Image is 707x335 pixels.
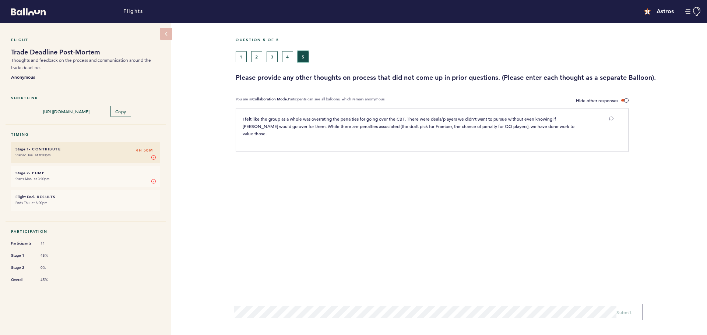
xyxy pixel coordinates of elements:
[15,147,29,152] small: Stage 1
[15,171,29,175] small: Stage 2
[15,147,156,152] h6: - Contribute
[6,7,46,15] a: Balloon
[236,51,247,62] button: 1
[11,73,160,81] b: Anonymous
[41,265,63,270] span: 0%
[15,195,156,199] h6: - Results
[267,51,278,62] button: 3
[41,241,63,246] span: 11
[136,147,153,154] span: 4H 50M
[11,132,160,137] h5: Timing
[110,106,131,117] button: Copy
[236,73,701,82] h3: Please provide any other thoughts on process that did not come up in prior questions. (Please ent...
[252,97,288,101] b: Collaboration Mode.
[41,277,63,282] span: 45%
[657,7,674,16] h4: Astros
[236,97,386,104] p: You are in Participants can see all balloons, which remain anonymous.
[11,229,160,234] h5: Participation
[282,51,293,62] button: 4
[11,96,160,100] h5: Shortlink
[11,38,160,42] h5: Flight
[251,51,262,62] button: 2
[123,7,143,15] a: Flights
[298,51,309,62] button: 5
[15,195,34,199] small: Flight End
[41,253,63,258] span: 45%
[236,38,701,42] h5: Question 5 of 5
[11,252,33,259] span: Stage 1
[15,171,156,175] h6: - Pump
[11,8,46,15] svg: Balloon
[11,57,151,70] span: Thoughts and feedback on the process and communication around the trade deadline.
[15,200,48,205] time: Ends Thu. at 6:00pm
[11,276,33,284] span: Overall
[11,240,33,247] span: Participants
[11,48,160,57] h1: Trade Deadline Post-Mortem
[15,153,51,157] time: Started Tue. at 8:00pm
[685,7,701,16] button: Manage Account
[11,264,33,271] span: Stage 2
[115,108,126,114] span: Copy
[616,309,632,316] button: Submit
[15,177,50,181] time: Starts Mon. at 3:00pm
[576,97,618,103] span: Hide other responses
[616,309,632,315] span: Submit
[243,116,576,136] span: I felt like the group as a whole was overrating the penalties for going over the CBT. There were ...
